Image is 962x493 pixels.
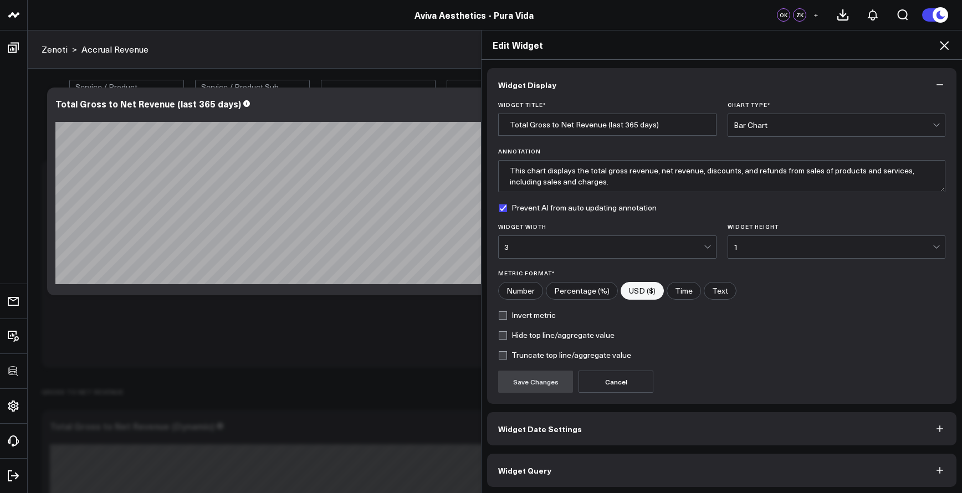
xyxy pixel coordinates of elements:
span: + [813,11,818,19]
label: Percentage (%) [546,282,618,300]
input: Enter your widget title [498,114,717,136]
label: Metric Format* [498,270,945,276]
button: Save Changes [498,371,573,393]
label: Widget Height [728,223,946,230]
label: Annotation [498,148,945,155]
label: Hide top line/aggregate value [498,331,615,340]
label: Widget Width [498,223,717,230]
label: Chart Type * [728,101,946,108]
label: Widget Title * [498,101,717,108]
button: Cancel [579,371,653,393]
label: Time [667,282,701,300]
div: 1 [734,243,933,251]
label: Prevent AI from auto updating annotation [498,203,657,212]
label: Number [498,282,543,300]
a: Aviva Aesthetics - Pura Vida [415,9,534,21]
button: + [809,8,822,22]
button: Widget Display [487,68,956,101]
label: USD ($) [621,282,664,300]
label: Truncate top line/aggregate value [498,351,631,360]
span: Widget Display [498,80,556,89]
h2: Edit Widget [493,39,951,51]
label: Invert metric [498,311,556,320]
div: Bar Chart [734,121,933,130]
div: 3 [504,243,704,251]
span: Widget Query [498,466,551,475]
button: Widget Query [487,454,956,487]
span: Widget Date Settings [498,424,582,433]
textarea: This chart displays the total gross revenue, net revenue, discounts, and refunds from sales of pr... [498,160,945,192]
div: ZK [793,8,806,22]
div: OK [777,8,790,22]
button: Widget Date Settings [487,412,956,445]
label: Text [704,282,736,300]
